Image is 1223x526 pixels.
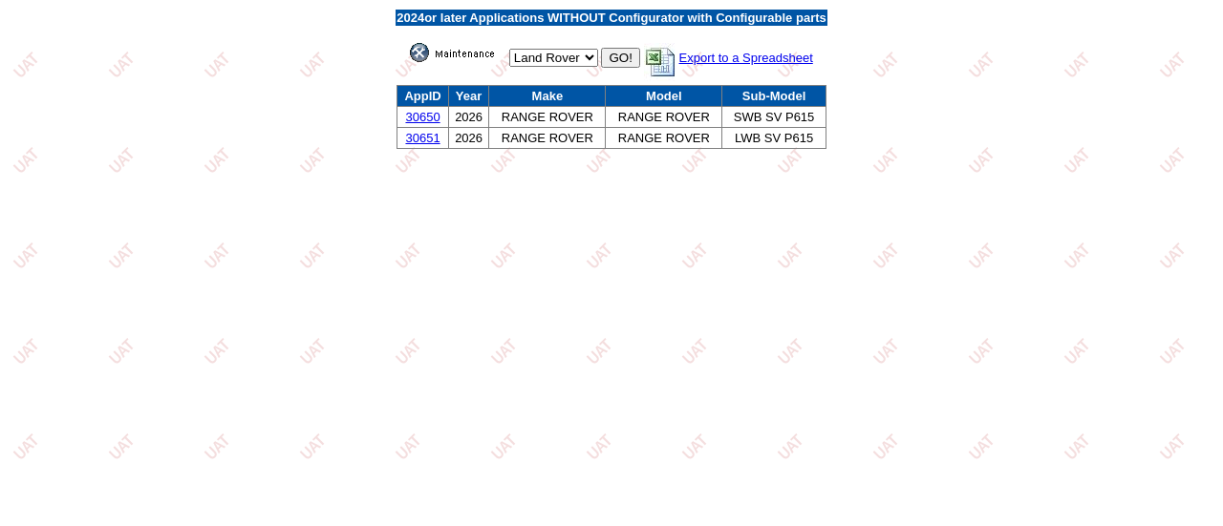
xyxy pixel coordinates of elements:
a: 30650 [405,110,440,124]
td: Year [448,86,489,107]
td: RANGE ROVER [489,107,606,128]
td: RANGE ROVER [606,107,722,128]
td: RANGE ROVER [606,128,722,149]
td: Model [606,86,722,107]
input: GO! [601,48,639,68]
td: LWB SV P615 [722,128,826,149]
a: Export to a Spreadsheet [644,51,813,65]
td: 2026 [448,128,489,149]
td: 2026 [448,107,489,128]
td: AppID [397,86,449,107]
td: Sub-Model [722,86,826,107]
td: RANGE ROVER [489,128,606,149]
td: SWB SV P615 [722,107,826,128]
img: maint.gif [410,43,505,62]
img: MSExcel.jpg [644,43,679,81]
td: Make [489,86,606,107]
span: 2024 [397,11,424,25]
td: or later Applications WITHOUT Configurator with Configurable parts [396,10,827,26]
a: 30651 [405,131,440,145]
